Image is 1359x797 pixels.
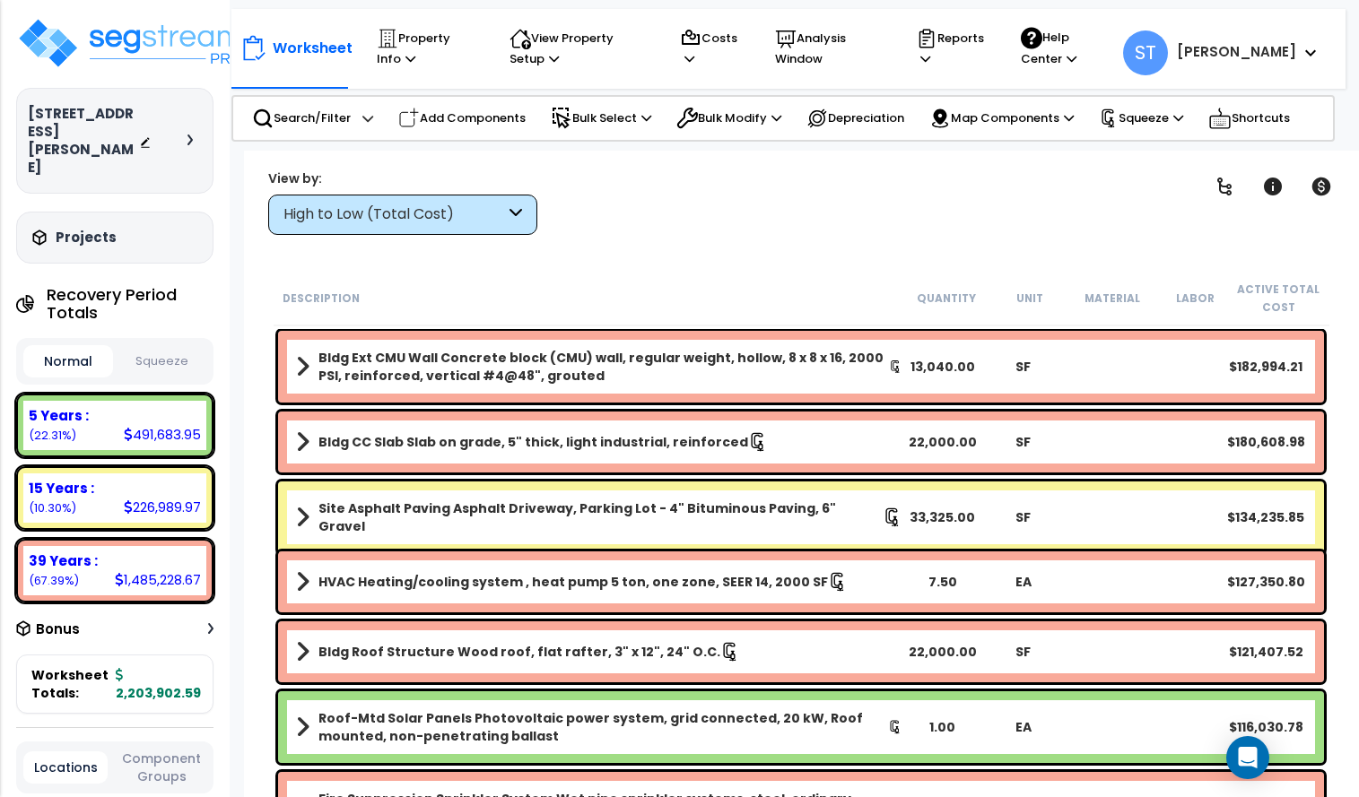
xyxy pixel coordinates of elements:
div: 491,683.95 [124,425,201,444]
p: Worksheet [273,36,353,60]
b: 5 Years : [29,406,89,425]
p: Map Components [929,108,1074,129]
b: Site Asphalt Paving Asphalt Driveway, Parking Lot - 4" Bituminous Paving, 6" Gravel [318,499,883,535]
button: Component Groups [117,749,206,786]
div: SF [983,643,1064,661]
div: Open Intercom Messenger [1226,736,1269,779]
p: Analysis Window [775,28,882,69]
small: Description [283,291,360,306]
p: Bulk Modify [676,108,781,129]
a: Assembly Title [296,709,902,745]
div: 22,000.00 [902,643,983,661]
small: Labor [1176,291,1215,306]
h3: Projects [56,229,117,247]
b: 2,203,902.59 [116,666,201,702]
div: Depreciation [797,99,914,138]
div: Shortcuts [1198,97,1300,140]
b: [PERSON_NAME] [1177,42,1296,61]
div: Add Components [388,99,536,138]
b: Bldg Roof Structure Wood roof, flat rafter, 3" x 12", 24" O.C. [318,643,720,661]
b: Bldg Ext CMU Wall Concrete block (CMU) wall, regular weight, hollow, 8 x 8 x 16, 2000 PSI, reinfo... [318,349,889,385]
p: Costs [680,28,741,69]
div: SF [983,358,1064,376]
div: $180,608.98 [1225,433,1306,451]
b: 15 Years : [29,479,94,498]
button: Squeeze [118,346,207,377]
div: 7.50 [902,573,983,591]
a: Assembly Title [296,499,902,535]
h4: Recovery Period Totals [47,286,213,322]
h3: Bonus [36,622,80,637]
div: 1,485,228.67 [115,570,201,589]
small: Unit [1016,291,1043,306]
small: Active Total Cost [1237,282,1320,315]
p: Add Components [398,108,526,129]
h3: [STREET_ADDRESS][PERSON_NAME] [28,105,139,177]
small: Quantity [917,291,976,306]
p: Reports [916,28,987,69]
p: View Property Setup [510,28,645,69]
div: $121,407.52 [1225,643,1306,661]
button: Locations [23,751,108,784]
span: Worksheet Totals: [31,666,109,702]
button: Normal [23,345,113,377]
div: 226,989.97 [124,498,201,516]
b: Roof-Mtd Solar Panels Photovoltaic power system, grid connected, 20 kW, Roof mounted, non-penetra... [318,709,888,745]
div: EA [983,573,1064,591]
div: High to Low (Total Cost) [283,204,505,225]
small: (22.31%) [29,428,76,443]
p: Search/Filter [252,108,351,129]
p: Shortcuts [1208,106,1290,131]
img: logo_pro_r.png [16,16,249,70]
b: 39 Years : [29,551,98,570]
div: View by: [268,169,537,187]
div: 33,325.00 [902,508,983,526]
p: Help Center [1021,27,1113,69]
div: EA [983,718,1064,736]
a: Assembly Title [296,639,902,664]
div: $116,030.78 [1225,718,1306,736]
div: 22,000.00 [902,433,983,451]
span: ST [1123,30,1168,75]
b: HVAC Heating/cooling system , heat pump 5 ton, one zone, SEER 14, 2000 SF [318,573,828,591]
b: Bldg CC Slab Slab on grade, 5" thick, light industrial, reinforced [318,433,748,451]
a: Assembly Title [296,349,902,385]
a: Assembly Title [296,429,902,455]
p: Depreciation [806,108,904,129]
p: Bulk Select [551,108,651,129]
div: 13,040.00 [902,358,983,376]
p: Property Info [377,28,476,69]
a: Assembly Title [296,569,902,594]
p: Squeeze [1099,108,1183,128]
div: 1.00 [902,718,983,736]
div: $182,994.21 [1225,358,1306,376]
div: SF [983,433,1064,451]
small: (67.39%) [29,573,79,588]
div: $127,350.80 [1225,573,1306,591]
div: SF [983,508,1064,526]
small: (10.30%) [29,500,76,515]
div: $134,235.85 [1225,508,1306,526]
small: Material [1085,291,1140,306]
